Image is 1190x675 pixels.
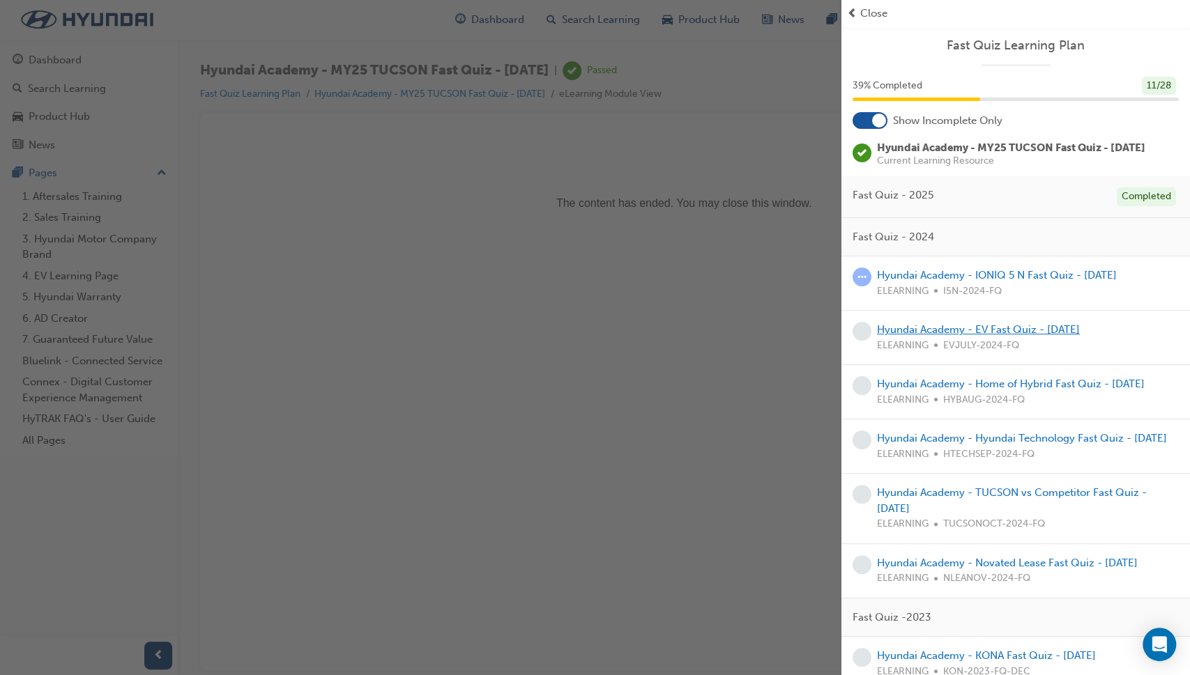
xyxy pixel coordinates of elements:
span: learningRecordVerb_NONE-icon [853,485,871,504]
span: NLEANOV-2024-FQ [943,571,1030,587]
a: Hyundai Academy - IONIQ 5 N Fast Quiz - [DATE] [877,269,1117,281]
span: 39 % Completed [853,78,922,94]
span: learningRecordVerb_NONE-icon [853,376,871,395]
div: 11 / 28 [1142,77,1176,95]
span: I5N-2024-FQ [943,284,1002,300]
span: ELEARNING [877,516,929,532]
span: Fast Quiz - 2025 [853,187,933,203]
span: Close [860,6,887,22]
span: Current Learning Resource [877,156,1145,166]
span: ELEARNING [877,338,929,354]
span: EVJULY-2024-FQ [943,338,1019,354]
span: HYBAUG-2024-FQ [943,392,1025,408]
a: Hyundai Academy - EV Fast Quiz - [DATE] [877,323,1080,336]
a: Hyundai Academy - KONA Fast Quiz - [DATE] [877,649,1096,662]
span: ELEARNING [877,392,929,408]
div: Completed [1117,187,1176,206]
span: ELEARNING [877,284,929,300]
span: Hyundai Academy - MY25 TUCSON Fast Quiz - [DATE] [877,141,1145,154]
span: ELEARNING [877,447,929,463]
span: ELEARNING [877,571,929,587]
span: learningRecordVerb_ATTEMPT-icon [853,267,871,286]
span: learningRecordVerb_NONE-icon [853,322,871,341]
a: Hyundai Academy - TUCSON vs Competitor Fast Quiz - [DATE] [877,486,1147,515]
span: learningRecordVerb_PASS-icon [853,143,871,162]
button: prev-iconClose [847,6,1184,22]
a: Hyundai Academy - Novated Lease Fast Quiz - [DATE] [877,557,1138,569]
div: Open Intercom Messenger [1143,628,1176,661]
span: Fast Quiz -2023 [853,610,931,626]
a: Hyundai Academy - Home of Hybrid Fast Quiz - [DATE] [877,378,1145,390]
span: prev-icon [847,6,857,22]
span: Fast Quiz - 2024 [853,229,934,245]
a: Hyundai Academy - Hyundai Technology Fast Quiz - [DATE] [877,432,1167,444]
span: TUCSONOCT-2024-FQ [943,516,1045,532]
span: learningRecordVerb_NONE-icon [853,648,871,667]
span: Show Incomplete Only [893,113,1002,129]
span: learningRecordVerb_NONE-icon [853,555,871,574]
a: Fast Quiz Learning Plan [853,38,1179,54]
p: The content has ended. You may close this window. [6,11,940,74]
span: learningRecordVerb_NONE-icon [853,430,871,449]
span: HTECHSEP-2024-FQ [943,447,1035,463]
